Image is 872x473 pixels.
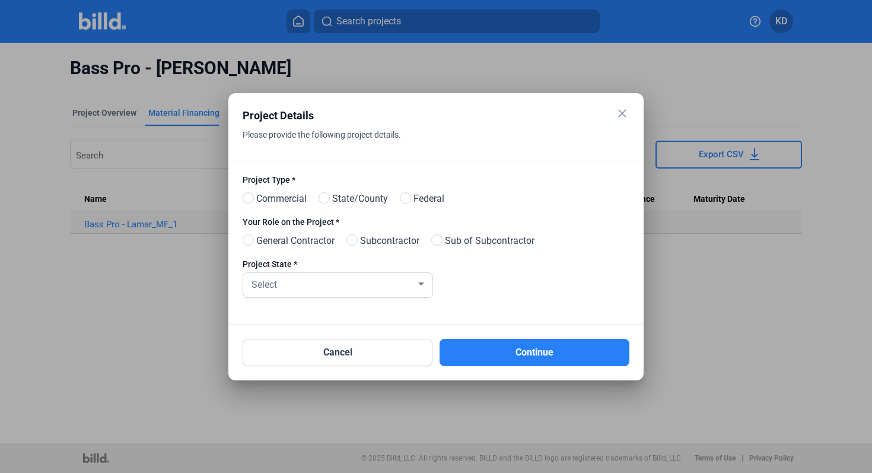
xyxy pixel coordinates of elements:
[243,216,629,231] label: Your Role on the Project *
[243,126,600,161] div: Please provide the following project details.
[243,258,432,270] div: Project State *
[243,339,432,366] button: Cancel
[355,234,419,248] span: Subcontractor
[243,107,600,124] div: Project Details
[409,192,444,206] span: Federal
[327,192,388,206] span: State/County
[440,234,534,248] span: Sub of Subcontractor
[252,192,307,206] span: Commercial
[440,339,629,366] button: Continue
[243,174,629,189] label: Project Type *
[615,106,629,120] mat-icon: close
[252,279,277,290] span: Select
[252,234,335,248] span: General Contractor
